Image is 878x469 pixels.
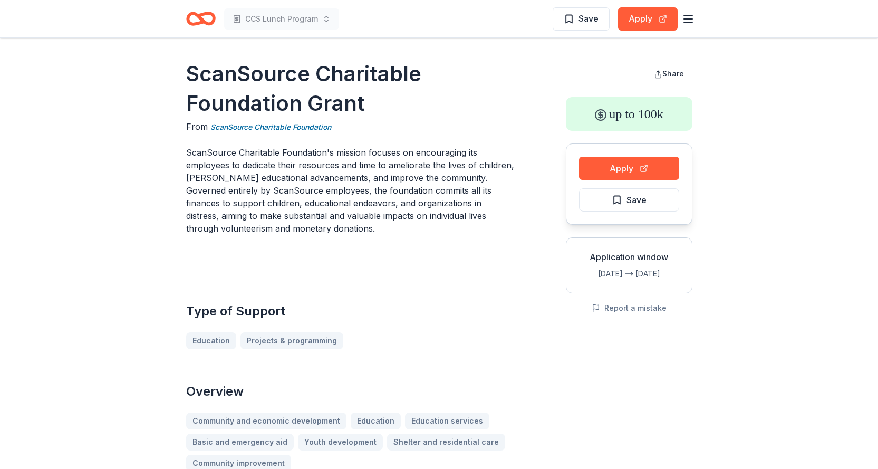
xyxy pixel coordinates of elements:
[579,188,679,212] button: Save
[186,303,515,320] h2: Type of Support
[578,12,599,25] span: Save
[210,121,331,133] a: ScanSource Charitable Foundation
[240,332,343,349] a: Projects & programming
[645,63,692,84] button: Share
[575,267,623,280] div: [DATE]
[186,332,236,349] a: Education
[575,251,683,263] div: Application window
[566,97,692,131] div: up to 100k
[186,120,515,133] div: From
[579,157,679,180] button: Apply
[186,6,216,31] a: Home
[592,302,667,314] button: Report a mistake
[662,69,684,78] span: Share
[626,193,647,207] span: Save
[245,13,318,25] span: CCS Lunch Program
[224,8,339,30] button: CCS Lunch Program
[186,383,515,400] h2: Overview
[618,7,678,31] button: Apply
[186,59,515,118] h1: ScanSource Charitable Foundation Grant
[553,7,610,31] button: Save
[186,146,515,235] p: ScanSource Charitable Foundation's mission focuses on encouraging its employees to dedicate their...
[635,267,683,280] div: [DATE]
